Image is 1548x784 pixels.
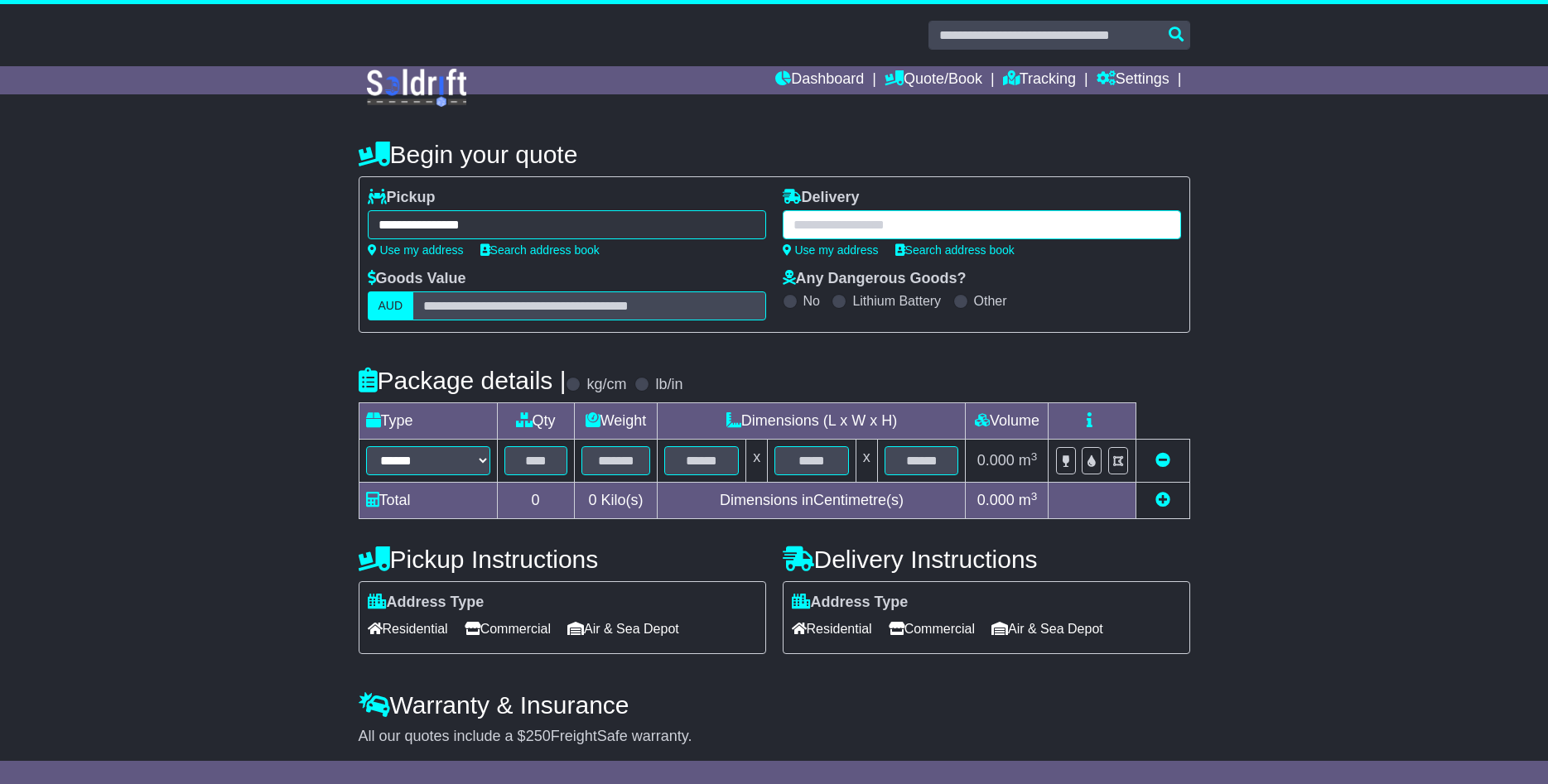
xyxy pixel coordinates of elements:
td: Weight [574,403,658,440]
label: No [803,293,820,309]
a: Tracking [1003,66,1076,94]
span: 0 [588,492,596,508]
a: Dashboard [775,66,864,94]
h4: Package details | [359,367,567,394]
td: Dimensions (L x W x H) [658,403,966,440]
label: Address Type [368,594,485,612]
sup: 3 [1031,450,1038,463]
td: Volume [966,403,1049,440]
span: Commercial [465,616,551,642]
label: Other [974,293,1007,309]
sup: 3 [1031,490,1038,503]
td: 0 [497,483,574,519]
a: Remove this item [1155,452,1170,469]
a: Search address book [895,243,1015,257]
a: Use my address [368,243,464,257]
span: 250 [526,728,551,744]
label: kg/cm [586,376,626,394]
td: x [856,440,877,483]
label: Lithium Battery [852,293,941,309]
h4: Pickup Instructions [359,546,766,573]
td: Total [359,483,497,519]
h4: Warranty & Insurance [359,691,1190,719]
label: Pickup [368,189,436,207]
a: Quote/Book [885,66,982,94]
a: Use my address [783,243,879,257]
span: Air & Sea Depot [567,616,679,642]
label: AUD [368,291,414,320]
a: Settings [1097,66,1169,94]
span: Residential [792,616,872,642]
td: Qty [497,403,574,440]
h4: Delivery Instructions [783,546,1190,573]
label: lb/in [655,376,682,394]
span: Air & Sea Depot [991,616,1103,642]
span: m [1019,452,1038,469]
label: Address Type [792,594,909,612]
td: Kilo(s) [574,483,658,519]
label: Delivery [783,189,860,207]
span: Commercial [889,616,975,642]
td: Dimensions in Centimetre(s) [658,483,966,519]
label: Goods Value [368,270,466,288]
td: Type [359,403,497,440]
label: Any Dangerous Goods? [783,270,967,288]
h4: Begin your quote [359,141,1190,168]
div: All our quotes include a $ FreightSafe warranty. [359,728,1190,746]
td: x [746,440,768,483]
a: Add new item [1155,492,1170,508]
span: 0.000 [977,492,1015,508]
a: Search address book [480,243,600,257]
span: Residential [368,616,448,642]
span: m [1019,492,1038,508]
span: 0.000 [977,452,1015,469]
